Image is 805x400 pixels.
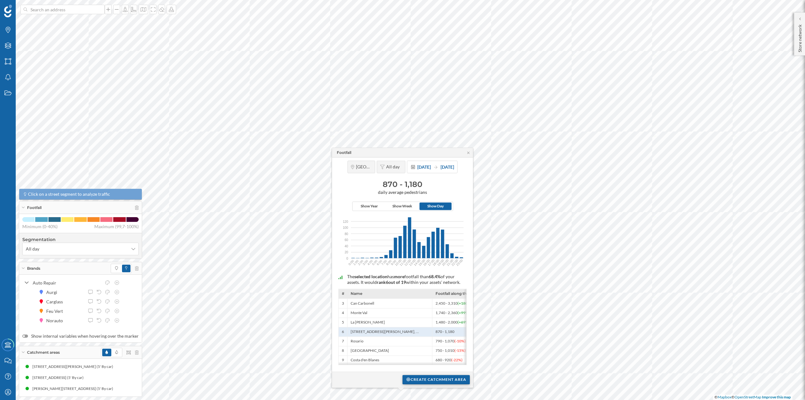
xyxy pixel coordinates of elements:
div: [PERSON_NAME][STREET_ADDRESS] (5' By car) [32,386,116,392]
span: 3 [342,301,344,306]
text: 19:00 [437,258,445,267]
span: (-22%) [451,358,463,363]
span: within your assets' network. [406,280,460,285]
span: The [347,274,354,279]
span: Footfall [27,205,42,211]
span: 40 [345,244,348,249]
a: OpenStreetMap [735,395,761,399]
span: Can Carbonell [351,301,374,306]
span: # [342,291,344,296]
span: more [394,274,404,279]
span: 19 [401,280,406,285]
text: 7:00 [381,259,388,266]
span: Name [351,291,362,296]
span: selected location [354,274,387,279]
div: Feu Vert [46,308,66,314]
span: 9 [342,358,344,363]
span: rank [377,280,386,285]
span: La [PERSON_NAME] [351,320,385,325]
span: Rosario [351,339,364,344]
span: All day [386,164,402,170]
span: 2,450 - 3,310 [436,301,472,306]
img: intelligent_assistant_bucket_2.svg [338,275,342,279]
span: 0 [346,256,348,261]
text: 21:00 [446,258,454,267]
span: All day [26,246,39,252]
text: 2:00 [357,259,364,266]
div: Auto Repair [33,279,101,286]
div: [STREET_ADDRESS][PERSON_NAME] (5' By car) [32,363,116,370]
span: Support [13,4,35,10]
text: 20:00 [441,258,449,267]
span: daily average pedestrians [335,189,470,195]
span: Footfall along the street segment [436,291,473,296]
text: 22:00 [451,258,459,267]
span: 1,740 - 2,360 [436,311,470,316]
span: 750 - 1,010 [436,348,466,353]
span: 120 [343,219,348,224]
p: Store network [797,22,803,52]
span: Brands [27,266,40,271]
div: Carglass [46,298,66,305]
div: [STREET_ADDRESS] (5' By car) [32,375,87,381]
text: 6:00 [376,259,383,266]
span: Click on a street segment to analyze traffic [28,191,110,197]
text: 0:00 [348,259,355,266]
span: 6 [386,280,388,285]
a: Mapbox [718,395,731,399]
span: 100 [343,225,348,230]
span: has [387,274,394,279]
span: 1,480 - 2,000 [436,320,470,325]
span: 790 - 1,070 [436,339,466,344]
span: Show Year [361,204,378,209]
span: 7 [342,339,344,344]
a: Improve this map [762,395,791,399]
text: 3:00 [362,259,369,266]
span: [STREET_ADDRESS][PERSON_NAME], … [351,330,419,335]
span: (+99%) [458,311,470,315]
span: of your assets. It would [347,274,455,285]
span: 4 [342,311,344,316]
span: [GEOGRAPHIC_DATA] [351,348,389,353]
text: 12:00 [404,258,412,267]
text: 1:00 [353,259,359,266]
span: 60 [345,238,348,242]
text: 9:00 [390,259,397,266]
text: 10:00 [394,258,402,267]
span: [DATE] [417,164,431,170]
text: 18:00 [432,258,440,267]
div: Footfall [337,150,351,155]
text: 17:00 [427,258,436,267]
h4: Segmentation [22,236,139,243]
span: [DATE] [441,164,454,170]
img: Geoblink Logo [4,5,12,17]
span: 870 - 1,180 [436,330,456,335]
span: Monte Val [351,311,367,316]
div: Norauto [46,317,66,324]
text: 4:00 [367,259,374,266]
span: Minimum (0-40%) [22,223,58,230]
text: 16:00 [423,258,431,267]
text: 13:00 [408,258,417,267]
span: 80 [345,232,348,236]
text: 8:00 [386,259,392,266]
div: Aurgi [46,289,60,296]
text: 5:00 [371,259,378,266]
div: © © [713,395,792,400]
span: 5 [342,320,344,325]
span: footfall than [404,274,429,279]
text: 15:00 [418,258,426,267]
span: 8 [342,348,344,353]
span: 680 - 920 [436,358,463,363]
span: Maximum (99,7-100%) [94,223,139,230]
span: 68.4% [429,274,441,279]
label: Show internal variables when hovering over the marker [22,333,139,339]
span: 6 [342,330,344,335]
span: Costa d'en Blanes [351,358,379,363]
span: Show Week [392,204,412,209]
span: (+69%) [458,320,470,325]
span: Show Day [427,204,444,209]
span: 20 [345,250,348,255]
text: 11:00 [399,258,407,267]
text: 23:00 [455,258,464,267]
